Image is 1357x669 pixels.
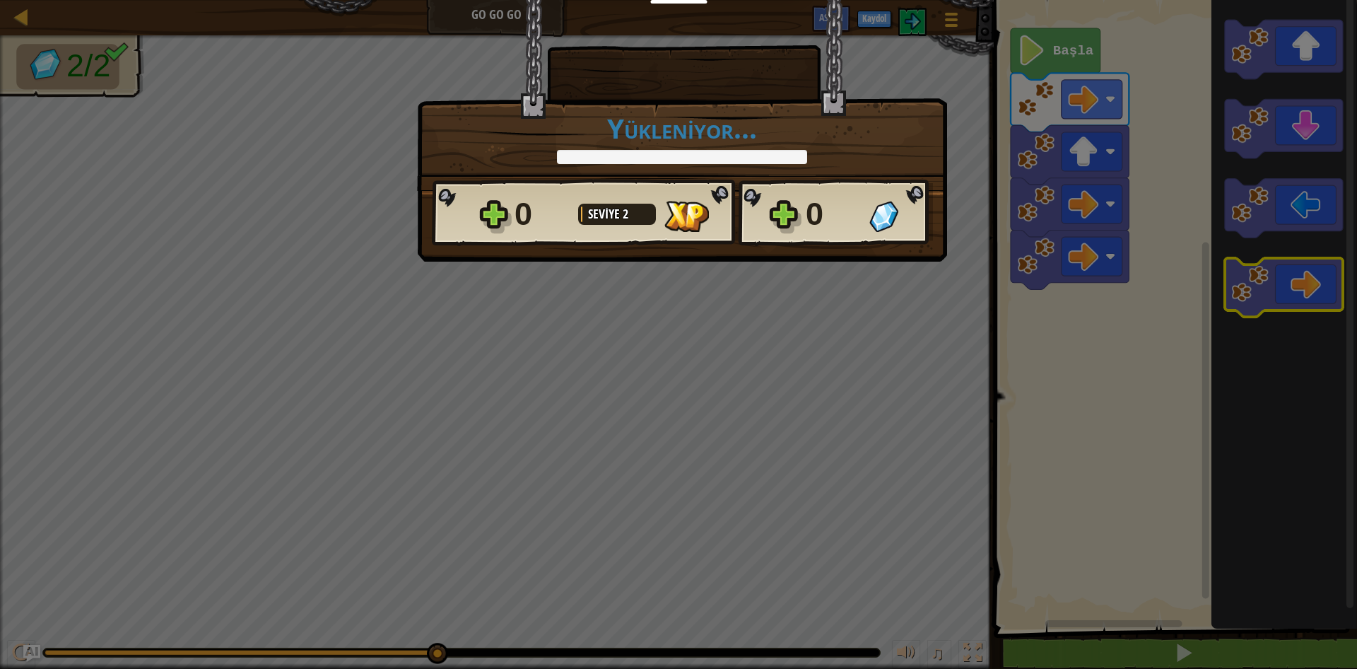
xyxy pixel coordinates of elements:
[588,205,623,223] span: Seviye
[515,192,570,237] div: 0
[869,201,898,232] img: Kazanılan Taş
[432,113,932,143] h1: Yükleniyor...
[664,201,709,232] img: Kazanılan XP
[806,192,861,237] div: 0
[623,205,628,223] span: 2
